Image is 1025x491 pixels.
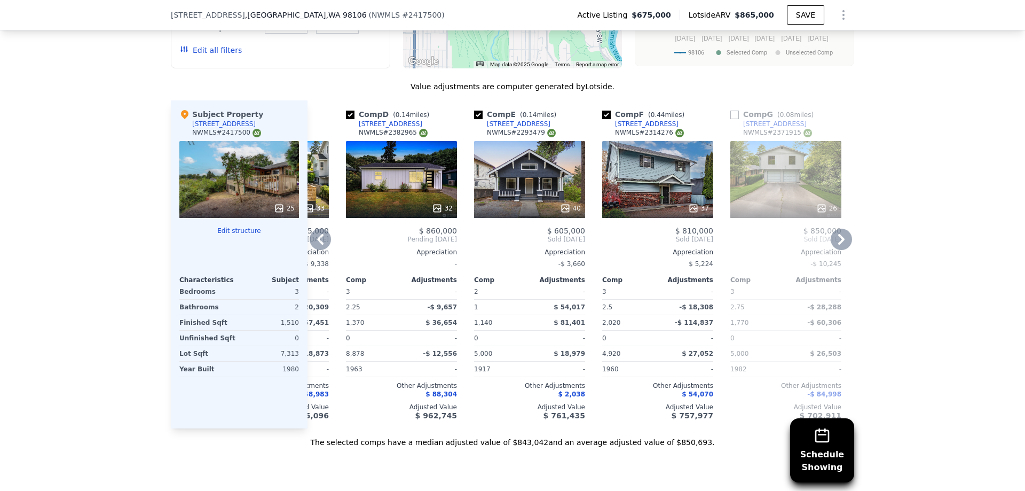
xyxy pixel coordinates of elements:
[735,11,774,19] span: $865,000
[660,362,713,377] div: -
[346,235,457,244] span: Pending [DATE]
[346,403,457,411] div: Adjusted Value
[810,350,841,357] span: $ 26,503
[786,276,841,284] div: Adjustments
[402,11,441,19] span: # 2417500
[530,276,585,284] div: Adjustments
[675,35,695,42] text: [DATE]
[179,315,237,330] div: Finished Sqft
[474,381,585,390] div: Other Adjustments
[602,350,620,357] span: 4,920
[516,111,561,119] span: ( miles)
[474,248,585,256] div: Appreciation
[346,109,433,120] div: Comp D
[346,288,350,295] span: 3
[346,319,364,326] span: 1,370
[372,11,400,19] span: NWMLS
[401,276,457,284] div: Adjustments
[554,319,585,326] span: $ 81,401
[304,203,325,214] div: 33
[179,276,239,284] div: Characteristics
[602,319,620,326] span: 2,020
[730,109,818,120] div: Comp G
[807,391,841,398] span: -$ 84,998
[295,303,329,311] span: -$ 20,309
[688,203,709,214] div: 37
[404,284,457,299] div: -
[632,10,671,20] span: $675,000
[404,362,457,377] div: -
[788,331,841,346] div: -
[171,81,854,92] div: Value adjustments are computer generated by Lotside .
[602,248,713,256] div: Appreciation
[532,362,585,377] div: -
[474,120,550,128] a: [STREET_ADDRESS]
[346,334,350,342] span: 0
[245,10,367,20] span: , [GEOGRAPHIC_DATA]
[346,256,457,271] div: -
[297,391,329,398] span: $ 58,983
[423,350,457,357] span: -$ 12,556
[803,227,841,235] span: $ 850,000
[658,276,713,284] div: Adjustments
[730,319,748,326] span: 1,770
[487,120,550,128] div: [STREET_ADDRESS]
[800,411,841,420] span: $ 702,911
[816,203,837,214] div: 26
[532,284,585,299] div: -
[474,300,527,315] div: 1
[730,248,841,256] div: Appreciation
[474,109,561,120] div: Comp E
[346,350,364,357] span: 8,878
[787,5,824,25] button: SAVE
[179,300,237,315] div: Bathrooms
[287,411,329,420] span: $ 895,096
[432,203,453,214] div: 32
[782,35,802,42] text: [DATE]
[727,49,767,56] text: Selected Comp
[803,129,812,137] img: NWMLS Logo
[729,35,749,42] text: [DATE]
[547,227,585,235] span: $ 605,000
[730,120,807,128] a: [STREET_ADDRESS]
[396,111,410,119] span: 0.14
[730,276,786,284] div: Comp
[369,10,445,20] div: ( )
[602,109,689,120] div: Comp F
[807,303,841,311] span: -$ 28,288
[474,362,527,377] div: 1917
[346,120,422,128] a: [STREET_ADDRESS]
[474,235,585,244] span: Sold [DATE]
[730,350,748,357] span: 5,000
[406,54,441,68] img: Google
[419,227,457,235] span: $ 860,000
[474,334,478,342] span: 0
[241,346,299,361] div: 7,313
[179,362,237,377] div: Year Built
[675,129,684,137] img: NWMLS Logo
[253,129,261,137] img: NWMLS Logo
[730,362,784,377] div: 1982
[660,284,713,299] div: -
[810,260,841,268] span: -$ 10,245
[555,61,570,67] a: Terms
[675,319,713,326] span: -$ 114,837
[241,315,299,330] div: 1,510
[359,120,422,128] div: [STREET_ADDRESS]
[346,381,457,390] div: Other Adjustments
[346,300,399,315] div: 2.25
[644,111,689,119] span: ( miles)
[346,276,401,284] div: Comp
[474,350,492,357] span: 5,000
[179,109,263,120] div: Subject Property
[295,319,329,326] span: -$ 57,451
[415,411,457,420] span: $ 962,745
[602,381,713,390] div: Other Adjustments
[532,331,585,346] div: -
[428,303,457,311] span: -$ 9,657
[743,128,812,137] div: NWMLS # 2371915
[788,284,841,299] div: -
[754,35,775,42] text: [DATE]
[490,61,548,67] span: Map data ©2025 Google
[730,403,841,411] div: Adjusted Value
